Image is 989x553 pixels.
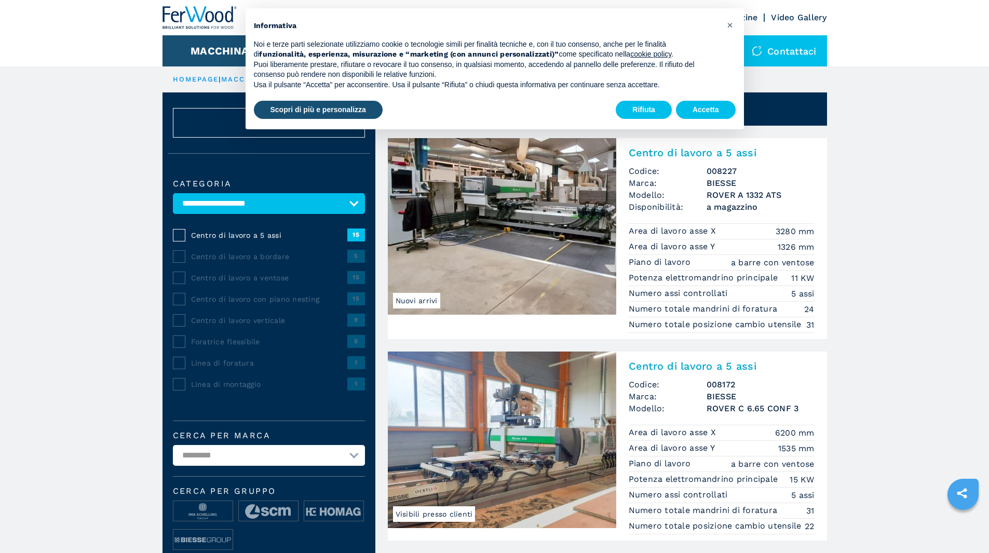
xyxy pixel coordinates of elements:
[707,379,815,390] h3: 008172
[347,335,365,347] span: 5
[805,520,815,532] em: 22
[791,272,814,284] em: 11 KW
[388,138,827,339] a: Centro di lavoro a 5 assi BIESSE ROVER A 1332 ATSNuovi arriviCentro di lavoro a 5 assiCodice:0082...
[629,201,707,213] span: Disponibilità:
[731,257,815,268] em: a barre con ventose
[707,402,815,414] h3: ROVER C 6.65 CONF 3
[629,165,707,177] span: Codice:
[173,75,219,83] a: HOMEPAGE
[731,458,815,470] em: a barre con ventose
[173,501,233,522] img: image
[629,505,780,516] p: Numero totale mandrini di foratura
[191,251,347,262] span: Centro di lavoro a bordare
[629,489,730,501] p: Numero assi controllati
[347,271,365,284] span: 15
[347,228,365,241] span: 15
[347,250,365,262] span: 5
[707,165,815,177] h3: 008227
[173,108,365,138] button: ResetAnnulla
[707,177,815,189] h3: BIESSE
[191,315,347,326] span: Centro di lavoro verticale
[173,180,365,188] label: Categoria
[219,75,221,83] span: |
[629,303,780,315] p: Numero totale mandrini di foratura
[629,520,804,532] p: Numero totale posizione cambio utensile
[388,352,616,528] img: Centro di lavoro a 5 assi BIESSE ROVER C 6.65 CONF 3
[304,501,363,522] img: image
[949,480,975,506] a: sharethis
[722,17,739,33] button: Chiudi questa informativa
[173,530,233,550] img: image
[239,501,298,522] img: image
[629,427,719,438] p: Area di lavoro asse X
[778,241,815,253] em: 1326 mm
[806,319,815,331] em: 31
[629,177,707,189] span: Marca:
[629,225,719,237] p: Area di lavoro asse X
[776,225,815,237] em: 3280 mm
[727,19,733,31] span: ×
[393,293,440,308] span: Nuovi arrivi
[629,402,707,414] span: Modello:
[629,360,815,372] h2: Centro di lavoro a 5 assi
[191,45,260,57] button: Macchinari
[347,356,365,369] span: 1
[775,427,815,439] em: 6200 mm
[629,458,694,469] p: Piano di lavoro
[791,288,815,300] em: 5 assi
[347,292,365,305] span: 15
[629,379,707,390] span: Codice:
[707,201,815,213] span: a magazzino
[191,230,347,240] span: Centro di lavoro a 5 assi
[173,431,365,440] label: Cerca per marca
[191,273,347,283] span: Centro di lavoro a ventose
[707,390,815,402] h3: BIESSE
[388,138,616,315] img: Centro di lavoro a 5 assi BIESSE ROVER A 1332 ATS
[388,352,827,541] a: Centro di lavoro a 5 assi BIESSE ROVER C 6.65 CONF 3Visibili presso clientiCentro di lavoro a 5 a...
[254,21,719,31] h2: Informativa
[162,6,237,29] img: Ferwood
[191,294,347,304] span: Centro di lavoro con piano nesting
[806,505,815,517] em: 31
[676,101,736,119] button: Accetta
[629,390,707,402] span: Marca:
[221,75,276,83] a: macchinari
[771,12,827,22] a: Video Gallery
[347,314,365,326] span: 9
[629,272,781,284] p: Potenza elettromandrino principale
[173,487,365,495] span: Cerca per Gruppo
[629,474,781,485] p: Potenza elettromandrino principale
[629,241,718,252] p: Area di lavoro asse Y
[791,489,815,501] em: 5 assi
[616,101,672,119] button: Rifiuta
[804,303,815,315] em: 24
[629,319,804,330] p: Numero totale posizione cambio utensile
[393,506,476,522] span: Visibili presso clienti
[790,474,814,485] em: 15 KW
[629,257,694,268] p: Piano di lavoro
[629,442,718,454] p: Area di lavoro asse Y
[630,50,671,58] a: cookie policy
[254,101,383,119] button: Scopri di più e personalizza
[191,336,347,347] span: Foratrice flessibile
[259,50,559,58] strong: funzionalità, esperienza, misurazione e “marketing (con annunci personalizzati)”
[254,39,719,60] p: Noi e terze parti selezionate utilizziamo cookie o tecnologie simili per finalità tecniche e, con...
[191,379,347,389] span: Linea di montaggio
[707,189,815,201] h3: ROVER A 1332 ATS
[629,189,707,201] span: Modello:
[629,146,815,159] h2: Centro di lavoro a 5 assi
[191,358,347,368] span: Linea di foratura
[254,60,719,80] p: Puoi liberamente prestare, rifiutare o revocare il tuo consenso, in qualsiasi momento, accedendo ...
[347,377,365,390] span: 1
[629,288,730,299] p: Numero assi controllati
[752,46,762,56] img: Contattaci
[254,80,719,90] p: Usa il pulsante “Accetta” per acconsentire. Usa il pulsante “Rifiuta” o chiudi questa informativa...
[778,442,815,454] em: 1535 mm
[741,35,827,66] div: Contattaci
